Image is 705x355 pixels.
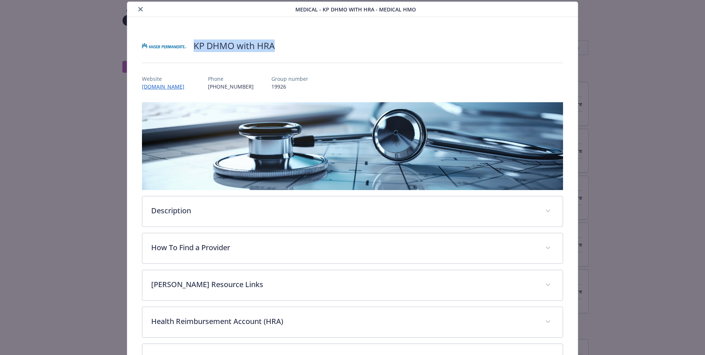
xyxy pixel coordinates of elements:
[142,196,563,227] div: Description
[271,83,308,90] p: 19926
[142,270,563,300] div: [PERSON_NAME] Resource Links
[151,316,536,327] p: Health Reimbursement Account (HRA)
[151,279,536,290] p: [PERSON_NAME] Resource Links
[142,307,563,337] div: Health Reimbursement Account (HRA)
[194,39,275,52] h2: KP DHMO with HRA
[271,75,308,83] p: Group number
[142,75,190,83] p: Website
[151,205,536,216] p: Description
[142,83,190,90] a: [DOMAIN_NAME]
[142,35,186,57] img: Kaiser Permanente Insurance Company
[208,75,254,83] p: Phone
[208,83,254,90] p: [PHONE_NUMBER]
[142,102,563,190] img: banner
[295,6,416,13] span: Medical - KP DHMO with HRA - Medical HMO
[151,242,536,253] p: How To Find a Provider
[136,5,145,14] button: close
[142,233,563,263] div: How To Find a Provider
